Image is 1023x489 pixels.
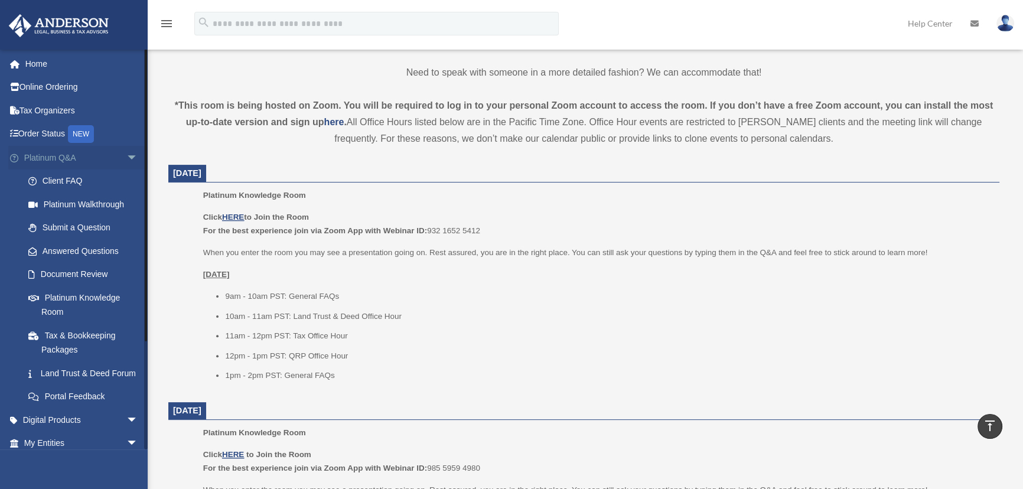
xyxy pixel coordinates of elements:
li: 10am - 11am PST: Land Trust & Deed Office Hour [225,309,991,324]
span: Platinum Knowledge Room [203,428,306,437]
a: menu [159,21,174,31]
b: to Join the Room [246,450,311,459]
span: Platinum Knowledge Room [203,191,306,200]
a: Answered Questions [17,239,156,263]
p: 932 1652 5412 [203,210,991,238]
i: menu [159,17,174,31]
a: Digital Productsarrow_drop_down [8,408,156,432]
a: Platinum Walkthrough [17,193,156,216]
img: Anderson Advisors Platinum Portal [5,14,112,37]
a: Home [8,52,156,76]
img: User Pic [996,15,1014,32]
a: Online Ordering [8,76,156,99]
a: Client FAQ [17,169,156,193]
li: 9am - 10am PST: General FAQs [225,289,991,304]
span: arrow_drop_down [126,408,150,432]
p: When you enter the room you may see a presentation going on. Rest assured, you are in the right p... [203,246,991,260]
a: Tax & Bookkeeping Packages [17,324,156,361]
i: search [197,16,210,29]
u: [DATE] [203,270,230,279]
a: vertical_align_top [978,414,1002,439]
div: NEW [68,125,94,143]
div: All Office Hours listed below are in the Pacific Time Zone. Office Hour events are restricted to ... [168,97,999,147]
p: Need to speak with someone in a more detailed fashion? We can accommodate that! [168,64,999,81]
strong: *This room is being hosted on Zoom. You will be required to log in to your personal Zoom account ... [175,100,993,127]
a: Platinum Knowledge Room [17,286,150,324]
a: My Entitiesarrow_drop_down [8,432,156,455]
a: here [324,117,344,127]
span: [DATE] [173,168,201,178]
a: Order StatusNEW [8,122,156,146]
li: 12pm - 1pm PST: QRP Office Hour [225,349,991,363]
b: Click [203,450,246,459]
li: 1pm - 2pm PST: General FAQs [225,369,991,383]
b: For the best experience join via Zoom App with Webinar ID: [203,226,427,235]
a: Submit a Question [17,216,156,240]
a: Land Trust & Deed Forum [17,361,156,385]
a: HERE [222,450,244,459]
p: 985 5959 4980 [203,448,991,475]
li: 11am - 12pm PST: Tax Office Hour [225,329,991,343]
a: Tax Organizers [8,99,156,122]
a: Platinum Q&Aarrow_drop_down [8,146,156,169]
a: Document Review [17,263,156,286]
b: For the best experience join via Zoom App with Webinar ID: [203,464,427,472]
a: HERE [222,213,244,221]
b: Click to Join the Room [203,213,309,221]
i: vertical_align_top [983,419,997,433]
strong: . [344,117,346,127]
span: arrow_drop_down [126,146,150,170]
a: Portal Feedback [17,385,156,409]
span: [DATE] [173,406,201,415]
span: arrow_drop_down [126,432,150,456]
